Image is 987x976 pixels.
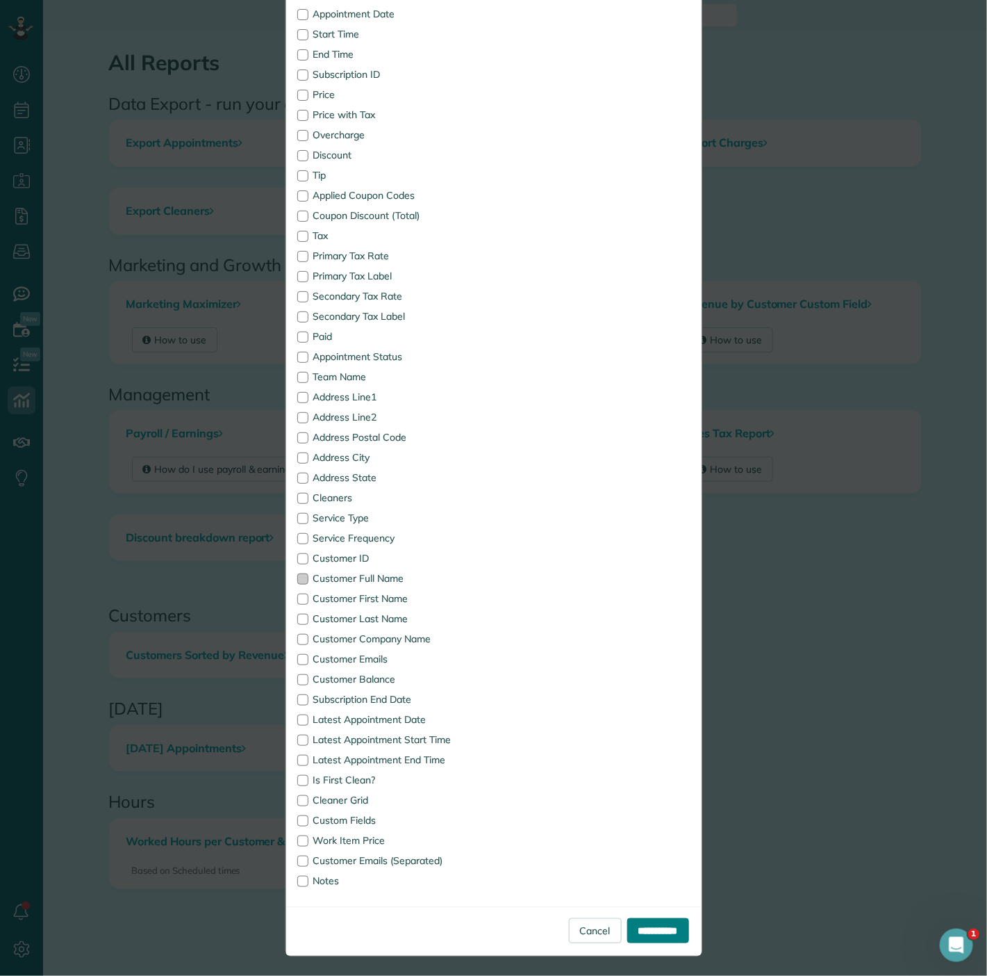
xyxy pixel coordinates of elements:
label: Secondary Tax Label [297,311,483,321]
label: Price with Tax [297,110,483,120]
label: Address Postal Code [297,432,483,442]
label: Primary Tax Label [297,271,483,281]
label: Customer Company Name [297,634,483,644]
label: Overcharge [297,130,483,140]
label: Notes [297,876,483,886]
label: Subscription ID [297,70,483,79]
label: Customer First Name [297,594,483,603]
label: Price [297,90,483,99]
label: Tax [297,231,483,241]
label: Customer Emails [297,654,483,664]
label: Customer Last Name [297,614,483,624]
label: Cleaners [297,493,483,503]
label: Customer Emails (Separated) [297,856,483,865]
label: Discount [297,150,483,160]
label: Service Type [297,513,483,523]
label: Appointment Status [297,352,483,361]
label: Customer ID [297,553,483,563]
label: Coupon Discount (Total) [297,211,483,220]
label: End Time [297,49,483,59]
label: Primary Tax Rate [297,251,483,261]
label: Tip [297,170,483,180]
label: Applied Coupon Codes [297,190,483,200]
label: Custom Fields [297,815,483,825]
a: Cancel [569,918,622,943]
label: Latest Appointment Date [297,715,483,724]
label: Address State [297,473,483,482]
span: 1 [968,929,979,940]
label: Cleaner Grid [297,795,483,805]
label: Latest Appointment Start Time [297,735,483,745]
label: Address Line1 [297,392,483,402]
label: Subscription End Date [297,694,483,704]
label: Paid [297,332,483,341]
label: Customer Balance [297,674,483,684]
label: Secondary Tax Rate [297,291,483,301]
label: Team Name [297,372,483,382]
iframe: Intercom live chat [940,929,973,962]
label: Is First Clean? [297,775,483,785]
label: Latest Appointment End Time [297,755,483,765]
label: Start Time [297,29,483,39]
label: Address Line2 [297,412,483,422]
label: Service Frequency [297,533,483,543]
label: Customer Full Name [297,574,483,583]
label: Address City [297,453,483,462]
label: Appointment Date [297,9,483,19]
label: Work Item Price [297,836,483,845]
